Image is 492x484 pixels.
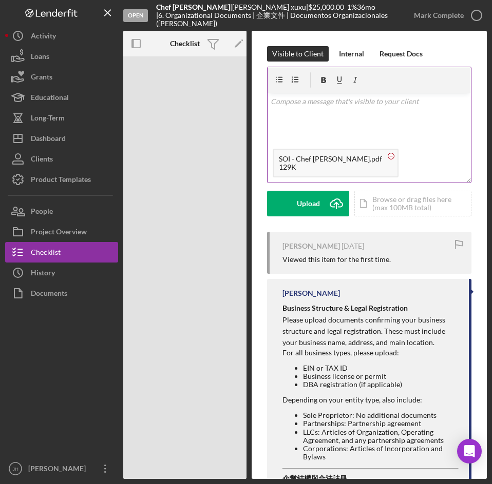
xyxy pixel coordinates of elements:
div: [PERSON_NAME] [282,289,340,297]
div: [PERSON_NAME] [26,458,92,481]
div: Clients [31,149,53,172]
div: Request Docs [380,46,423,62]
div: Activity [31,26,56,49]
div: History [31,263,55,286]
strong: Business Structure & Legal Registration [282,304,408,312]
div: Long-Term [31,108,65,131]
button: Clients [5,149,118,169]
li: LLCs: Articles of Organization, Operating Agreement, and any partnership agreements [303,428,459,445]
li: Partnerships: Partnership agreement [303,419,459,428]
div: For all business types, please upload: [282,349,459,357]
div: Checklist [31,242,61,265]
button: Visible to Client [267,46,329,62]
div: Dashboard [31,128,66,151]
button: Internal [334,46,369,62]
time: 2025-08-28 01:46 [342,242,364,250]
div: Upload [297,191,320,216]
button: Request Docs [374,46,428,62]
li: Business license or permit [303,372,459,380]
li: EIN or TAX ID [303,364,459,372]
li: DBA registration (if applicable) [303,380,459,389]
button: Loans [5,46,118,67]
button: Grants [5,67,118,87]
button: Documents [5,283,118,304]
button: Long-Term [5,108,118,128]
div: | 6. Organizational Documents | 企業文件 | Documentos Organizacionales ([PERSON_NAME]) [156,11,404,28]
div: 36 mo [357,3,375,11]
button: Mark Complete [404,5,487,26]
div: [PERSON_NAME] xuxu | [232,3,308,11]
div: Open [123,9,148,22]
div: Internal [339,46,364,62]
div: Visible to Client [272,46,324,62]
div: Grants [31,67,52,90]
div: People [31,201,53,224]
div: SOI - Chef [PERSON_NAME].pdf [279,155,382,163]
div: Open Intercom Messenger [457,439,482,463]
li: Corporations: Articles of Incorporation and Bylaws [303,445,459,461]
p: Please upload documents confirming your business structure and legal registration. These must inc... [282,314,459,349]
button: Dashboard [5,128,118,149]
div: $25,000.00 [308,3,347,11]
button: People [5,201,118,221]
div: Depending on your entity type, also include: [282,396,459,404]
div: 129K [279,163,382,171]
div: Product Templates [31,169,91,192]
li: Sole Proprietor: No additional documents [303,411,459,419]
text: JH [12,466,18,472]
b: Chef [PERSON_NAME] [156,3,230,11]
b: Checklist [170,39,200,48]
button: Product Templates [5,169,118,190]
div: Viewed this item for the first time. [282,255,391,264]
button: Educational [5,87,118,108]
button: Activity [5,26,118,46]
button: Project Overview [5,221,118,242]
div: Project Overview [31,221,87,245]
div: Mark Complete [414,5,464,26]
button: Checklist [5,242,118,263]
strong: 企業結構與合法註冊 [282,474,347,482]
button: JH[PERSON_NAME] [5,458,118,479]
div: Documents [31,283,67,306]
div: Educational [31,87,69,110]
button: Upload [267,191,349,216]
button: History [5,263,118,283]
div: 1 % [347,3,357,11]
div: Loans [31,46,49,69]
div: [PERSON_NAME] [282,242,340,250]
div: | [156,3,232,11]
